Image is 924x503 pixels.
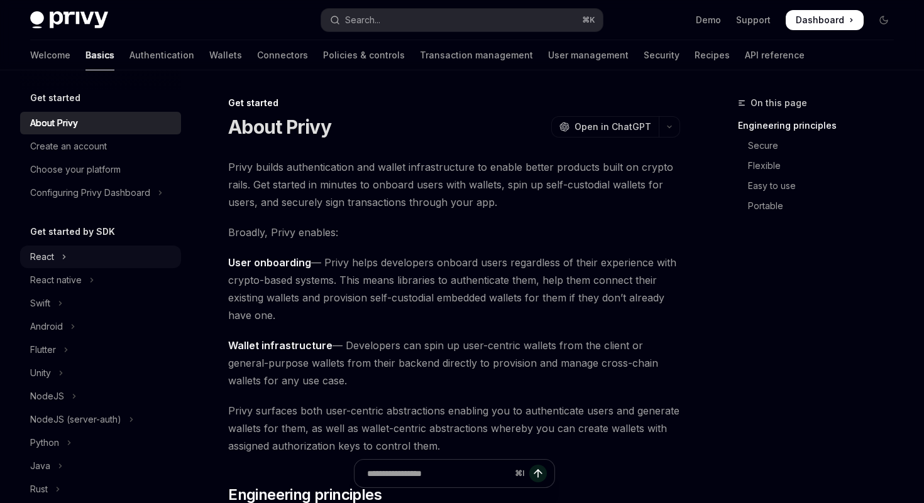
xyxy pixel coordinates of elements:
[228,339,333,352] strong: Wallet infrastructure
[20,478,181,500] button: Toggle Rust section
[20,158,181,181] a: Choose your platform
[796,14,844,26] span: Dashboard
[696,14,721,26] a: Demo
[30,296,50,311] div: Swift
[551,116,659,138] button: Open in ChatGPT
[228,256,311,269] strong: User onboarding
[20,455,181,477] button: Toggle Java section
[228,224,680,241] span: Broadly, Privy enables:
[228,402,680,455] span: Privy surfaces both user-centric abstractions enabling you to authenticate users and generate wal...
[30,342,56,357] div: Flutter
[257,40,308,70] a: Connectors
[129,40,194,70] a: Authentication
[30,139,107,154] div: Create an account
[575,121,651,133] span: Open in ChatGPT
[30,162,121,177] div: Choose your platform
[228,116,331,138] h1: About Privy
[228,158,680,211] span: Privy builds authentication and wallet infrastructure to enable better products built on crypto r...
[20,246,181,268] button: Toggle React section
[738,176,904,196] a: Easy to use
[644,40,679,70] a: Security
[20,112,181,134] a: About Privy
[30,90,80,105] h5: Get started
[30,458,50,473] div: Java
[30,365,51,381] div: Unity
[736,14,771,26] a: Support
[548,40,629,70] a: User management
[20,269,181,291] button: Toggle React native section
[30,224,115,239] h5: Get started by SDK
[786,10,864,30] a: Dashboard
[20,135,181,158] a: Create an account
[30,273,82,288] div: React native
[751,95,807,111] span: On this page
[20,181,181,204] button: Toggle Configuring Privy Dashboard section
[738,196,904,216] a: Portable
[85,40,114,70] a: Basics
[321,9,602,31] button: Open search
[874,10,894,30] button: Toggle dark mode
[228,337,680,389] span: — Developers can spin up user-centric wallets from the client or general-purpose wallets from the...
[20,385,181,408] button: Toggle NodeJS section
[420,40,533,70] a: Transaction management
[745,40,805,70] a: API reference
[582,15,595,25] span: ⌘ K
[30,482,48,497] div: Rust
[30,435,59,450] div: Python
[30,389,64,404] div: NodeJS
[30,319,63,334] div: Android
[30,40,70,70] a: Welcome
[20,292,181,315] button: Toggle Swift section
[738,136,904,156] a: Secure
[20,338,181,361] button: Toggle Flutter section
[529,465,547,482] button: Send message
[695,40,730,70] a: Recipes
[738,156,904,176] a: Flexible
[367,460,510,487] input: Ask a question...
[30,11,108,29] img: dark logo
[20,431,181,454] button: Toggle Python section
[30,116,78,131] div: About Privy
[323,40,405,70] a: Policies & controls
[20,362,181,384] button: Toggle Unity section
[20,408,181,431] button: Toggle NodeJS (server-auth) section
[30,249,54,264] div: React
[20,315,181,338] button: Toggle Android section
[345,13,380,28] div: Search...
[738,116,904,136] a: Engineering principles
[30,185,150,200] div: Configuring Privy Dashboard
[30,412,121,427] div: NodeJS (server-auth)
[209,40,242,70] a: Wallets
[228,97,680,109] div: Get started
[228,254,680,324] span: — Privy helps developers onboard users regardless of their experience with crypto-based systems. ...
